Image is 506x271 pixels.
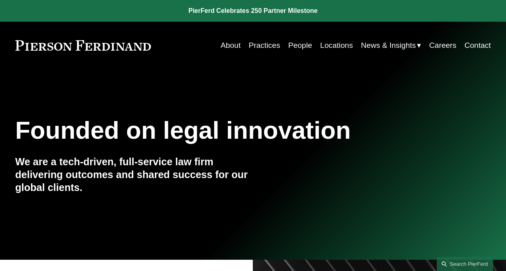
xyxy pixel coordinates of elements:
a: Locations [320,38,353,53]
span: News & Insights [361,39,416,52]
a: folder dropdown [361,38,421,53]
a: Contact [465,38,491,53]
a: Practices [249,38,280,53]
a: About [221,38,241,53]
a: Careers [429,38,456,53]
h4: We are a tech-driven, full-service law firm delivering outcomes and shared success for our global... [15,156,253,194]
h1: Founded on legal innovation [15,116,412,144]
a: Search this site [437,257,493,271]
a: People [288,38,312,53]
